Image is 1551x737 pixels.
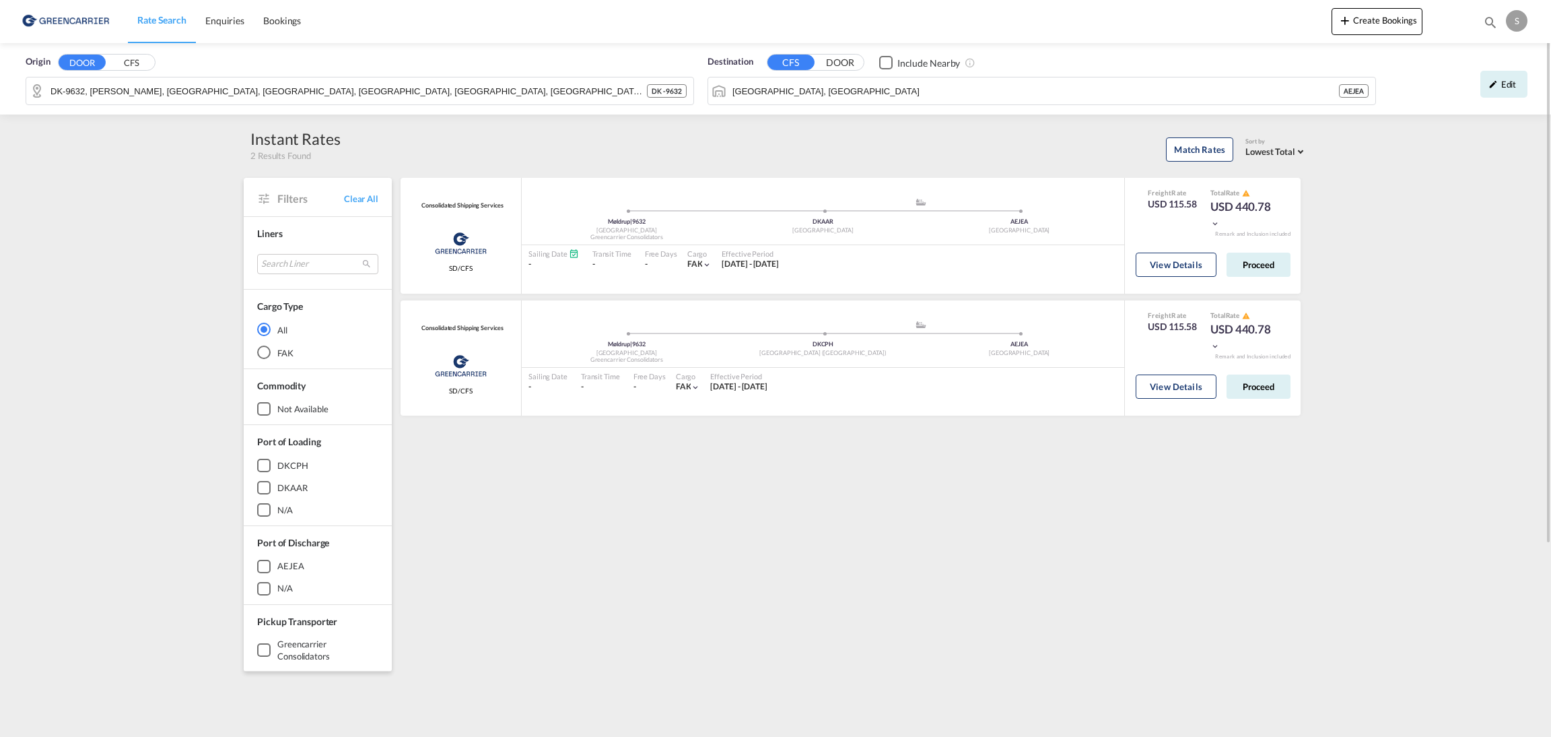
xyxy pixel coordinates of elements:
md-radio-button: All [257,323,378,336]
div: S [1506,10,1527,32]
span: Port of Loading [257,436,321,447]
div: Transit Time [592,249,631,259]
span: Origin [26,55,50,69]
md-checkbox: N/A [257,582,378,596]
md-checkbox: Checkbox No Ink [879,55,961,69]
div: N/A [277,582,293,594]
div: not available [277,403,329,415]
div: [GEOGRAPHIC_DATA] ([GEOGRAPHIC_DATA]) [725,349,922,358]
div: Free Days [633,371,666,381]
div: - [528,259,579,270]
button: icon-plus 400-fgCreate Bookings [1332,8,1422,35]
button: Proceed [1227,253,1290,277]
span: Pickup Transporter [257,616,337,627]
span: [DATE] - [DATE] [710,381,767,391]
button: DOOR [59,55,106,70]
span: 2 Results Found [250,150,311,162]
div: Cargo [687,249,712,259]
md-icon: Schedules Available [569,249,579,259]
span: Consolidated Shipping Services [418,324,503,333]
div: USD 440.78 [1210,321,1278,354]
span: Enquiries [205,15,244,26]
md-icon: icon-chevron-down [1210,342,1220,351]
input: Search by Door [50,81,647,101]
md-input-container: Jebel Ali, AEJEA [708,77,1375,104]
md-icon: Unchecked: Ignores neighbouring ports when fetching rates.Checked : Includes neighbouring ports w... [965,57,975,68]
img: Greencarrier Consolidators [431,349,491,383]
div: icon-magnify [1483,15,1498,35]
div: Contract / Rate Agreement / Tariff / Spot Pricing Reference Number: Consolidated Shipping Services [418,324,503,333]
md-checkbox: N/A [257,503,378,517]
div: [GEOGRAPHIC_DATA] [921,349,1117,358]
div: Greencarrier Consolidators [277,638,378,662]
md-icon: icon-plus 400-fg [1337,12,1353,28]
span: DK - 9632 [652,86,682,96]
md-icon: assets/icons/custom/ship-fill.svg [913,199,929,205]
button: Match Rates [1166,137,1233,162]
span: Møldrup [608,218,632,225]
div: Sailing Date [528,249,579,259]
div: Effective Period [722,249,779,259]
span: SD/CFS [449,386,472,395]
div: - [633,381,636,393]
md-checkbox: Greencarrier Consolidators [257,638,378,662]
div: Cargo [676,371,701,381]
span: Destination [708,55,753,69]
md-checkbox: AEJEA [257,560,378,573]
div: Sort by [1245,137,1307,146]
div: 01 Sep 2025 - 31 Oct 2025 [722,259,779,270]
div: Include Nearby [897,57,961,70]
button: View Details [1136,253,1216,277]
md-icon: icon-alert [1242,312,1250,320]
div: Cargo Type [257,300,303,313]
button: CFS [767,55,815,70]
span: | [630,218,632,225]
div: - [592,259,631,270]
md-icon: icon-pencil [1488,79,1498,89]
div: [GEOGRAPHIC_DATA] [528,349,725,358]
span: 9632 [632,340,646,348]
div: - [528,381,567,393]
div: DKAAR [725,218,922,226]
div: USD 115.58 [1148,320,1197,333]
div: Contract / Rate Agreement / Tariff / Spot Pricing Reference Number: Consolidated Shipping Services [418,201,503,210]
div: AEJEA [921,218,1117,226]
md-radio-button: FAK [257,346,378,359]
div: AEJEA [921,340,1117,349]
div: icon-pencilEdit [1480,71,1527,98]
md-checkbox: DKCPH [257,459,378,472]
div: AEJEA [277,560,304,572]
div: Freight Rate [1148,311,1197,320]
div: - [645,259,648,270]
div: AEJEA [1339,84,1369,98]
span: | [630,340,632,348]
div: N/A [277,504,293,516]
div: USD 115.58 [1148,197,1197,211]
span: Bookings [263,15,301,26]
span: [DATE] - [DATE] [722,259,779,269]
div: DKAAR [277,482,308,494]
input: Search by Port [732,81,1339,101]
div: Instant Rates [250,128,341,150]
div: Transit Time [581,371,620,381]
div: DKCPH [277,459,308,472]
div: Free Days [645,249,677,259]
div: Remark and Inclusion included [1205,230,1301,238]
div: DKCPH [725,340,922,349]
button: View Details [1136,375,1216,399]
div: Total Rate [1210,311,1278,321]
md-icon: icon-chevron-down [691,383,700,392]
md-icon: icon-magnify [1483,15,1498,30]
button: CFS [108,55,155,71]
span: Clear All [344,193,378,205]
span: FAK [676,381,691,391]
div: [GEOGRAPHIC_DATA] [921,226,1117,235]
div: Greencarrier Consolidators [528,233,725,242]
div: Sailing Date [528,371,567,381]
div: Total Rate [1210,188,1278,199]
button: DOOR [817,55,864,71]
div: [GEOGRAPHIC_DATA] [528,226,725,235]
span: 9632 [632,218,646,225]
div: - [581,381,620,393]
md-icon: icon-chevron-down [1210,219,1220,228]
